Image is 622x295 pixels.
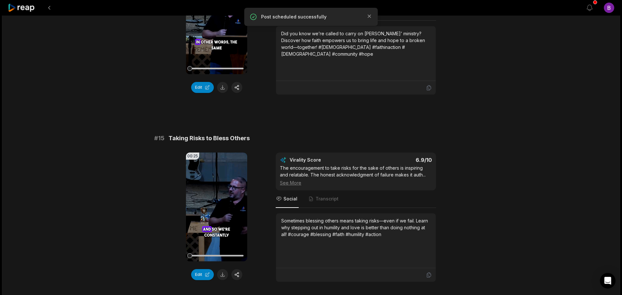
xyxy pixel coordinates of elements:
[280,179,432,186] div: See More
[191,269,214,280] button: Edit
[261,14,361,20] p: Post scheduled successfully
[191,82,214,93] button: Edit
[186,153,247,261] video: Your browser does not support mp4 format.
[316,196,339,202] span: Transcript
[154,134,165,143] span: # 15
[290,157,359,163] div: Virality Score
[281,217,431,238] div: Sometimes blessing others means taking risks—even if we fail. Learn why stepping out in humility ...
[283,196,297,202] span: Social
[276,190,436,208] nav: Tabs
[281,30,431,57] div: Did you know we’re called to carry on [PERSON_NAME]’ ministry? Discover how faith empowers us to ...
[168,134,250,143] span: Taking Risks to Bless Others
[600,273,616,289] div: Open Intercom Messenger
[363,157,432,163] div: 6.9 /10
[280,165,432,186] div: The encouragement to take risks for the sake of others is inspiring and relatable. The honest ack...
